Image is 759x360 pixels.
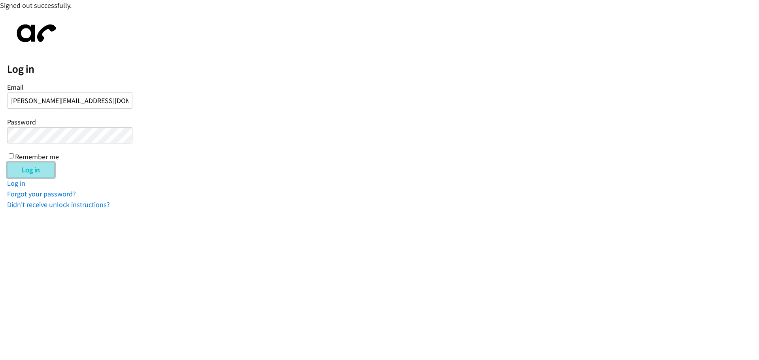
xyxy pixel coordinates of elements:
label: Password [7,117,36,126]
a: Didn't receive unlock instructions? [7,200,110,209]
a: Forgot your password? [7,189,76,198]
img: aphone-8a226864a2ddd6a5e75d1ebefc011f4aa8f32683c2d82f3fb0802fe031f96514.svg [7,18,62,49]
input: Log in [7,162,55,178]
a: Log in [7,179,25,188]
label: Email [7,83,24,92]
h2: Log in [7,62,759,76]
label: Remember me [15,152,59,161]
